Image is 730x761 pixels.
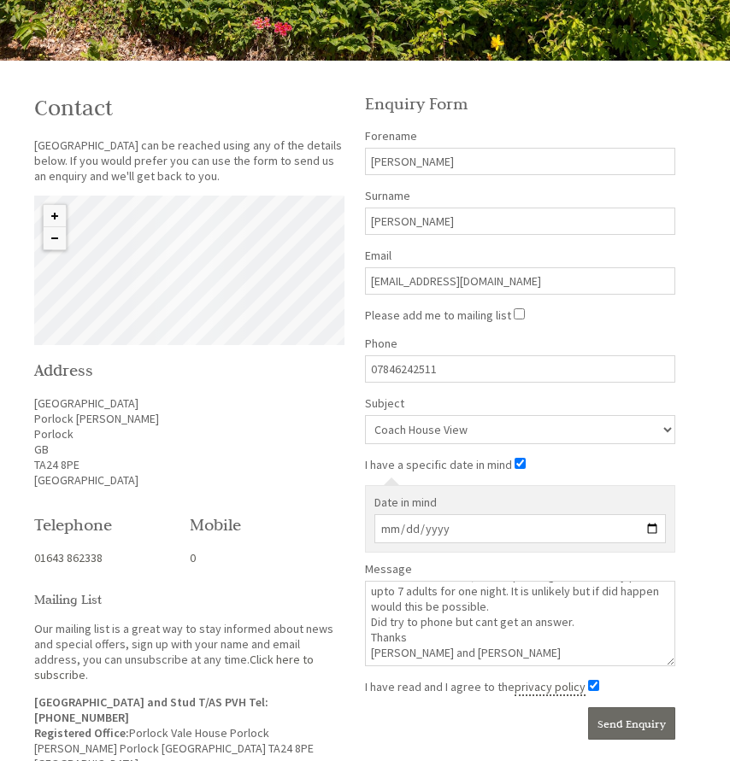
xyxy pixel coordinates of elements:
[365,457,512,472] label: I have a specific date in mind
[365,208,675,235] input: Surname
[190,550,196,565] a: 0
[365,148,675,175] input: Forename
[365,355,675,383] input: Phone Number
[190,514,325,535] h2: Mobile
[365,248,675,263] label: Email
[34,694,268,725] strong: [GEOGRAPHIC_DATA] and Stud T/AS PVH Tel: [PHONE_NUMBER]
[365,267,675,295] input: Email Address
[365,679,586,694] label: I have read and I agree to the
[34,196,344,345] canvas: Map
[34,621,344,682] p: Our mailing list is a great way to stay informed about news and special offers, sign up with your...
[34,138,344,184] p: [GEOGRAPHIC_DATA] can be reached using any of the details below. If you would prefer you can use ...
[34,550,103,565] a: 01643 862338
[34,652,314,682] a: Click here to subscribe
[44,205,66,227] button: Zoom in
[374,514,666,543] input: e.g. 10/05/2026
[34,395,344,488] p: [GEOGRAPHIC_DATA] Porlock [PERSON_NAME] Porlock GB TA24 8PE [GEOGRAPHIC_DATA]
[588,707,675,740] button: Send Enquiry
[365,128,675,143] label: Forename
[365,307,511,323] label: Please add me to mailing list
[44,227,66,249] button: Zoom out
[34,591,344,607] h3: Mailing List
[365,561,675,577] label: Message
[34,94,344,121] h1: Contact
[34,360,344,380] h2: Address
[365,395,675,411] label: Subject
[365,188,675,203] label: Surname
[34,725,129,741] strong: Registered Office:
[365,336,675,351] label: Phone
[515,679,586,696] a: privacy policy
[365,93,675,114] h2: Enquiry Form
[374,495,666,510] label: Date in mind
[34,514,169,535] h2: Telephone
